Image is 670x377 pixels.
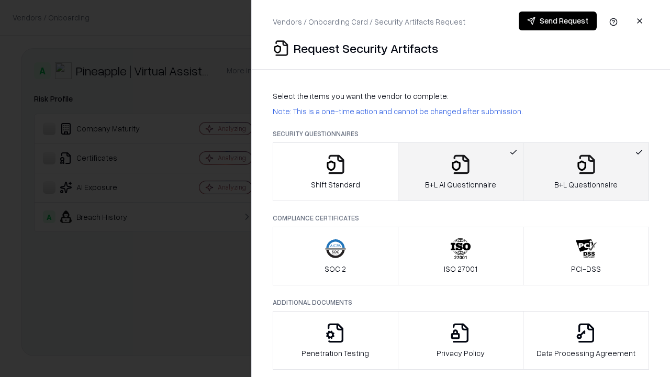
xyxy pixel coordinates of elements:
[294,40,438,57] p: Request Security Artifacts
[437,348,485,359] p: Privacy Policy
[311,179,360,190] p: Shift Standard
[398,311,524,370] button: Privacy Policy
[273,106,649,117] p: Note: This is a one-time action and cannot be changed after submission.
[519,12,597,30] button: Send Request
[273,142,398,201] button: Shift Standard
[273,298,649,307] p: Additional Documents
[325,263,346,274] p: SOC 2
[273,91,649,102] p: Select the items you want the vendor to complete:
[273,129,649,138] p: Security Questionnaires
[444,263,477,274] p: ISO 27001
[523,227,649,285] button: PCI-DSS
[398,227,524,285] button: ISO 27001
[273,214,649,223] p: Compliance Certificates
[398,142,524,201] button: B+L AI Questionnaire
[554,179,618,190] p: B+L Questionnaire
[273,16,465,27] p: Vendors / Onboarding Card / Security Artifacts Request
[273,311,398,370] button: Penetration Testing
[537,348,635,359] p: Data Processing Agreement
[425,179,496,190] p: B+L AI Questionnaire
[523,311,649,370] button: Data Processing Agreement
[301,348,369,359] p: Penetration Testing
[523,142,649,201] button: B+L Questionnaire
[571,263,601,274] p: PCI-DSS
[273,227,398,285] button: SOC 2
